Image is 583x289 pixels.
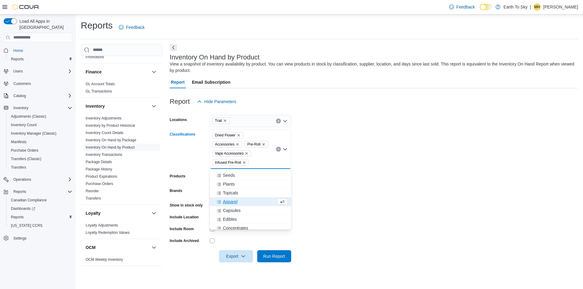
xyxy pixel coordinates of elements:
span: Canadian Compliance [9,197,72,204]
button: Apparel [210,197,291,206]
a: Purchase Orders [9,147,41,154]
p: | [530,3,531,11]
button: Manifests [6,138,75,146]
span: Export [223,250,249,262]
span: Inventory Manager (Classic) [11,131,56,136]
label: Include Room [170,227,194,231]
label: Include Location [170,215,199,220]
button: Reports [11,188,29,195]
div: Michelle Hinton [534,3,541,11]
div: Loyalty [81,222,162,239]
span: Manifests [11,139,26,144]
button: [US_STATE] CCRS [6,221,75,230]
span: Customers [11,80,72,87]
div: View a snapshot of inventory availability by product. You can view products in stock by classific... [170,61,575,74]
span: OCM Weekly Inventory [86,257,123,262]
button: Remove Dried Flower from selection in this group [237,133,240,137]
button: Loyalty [86,210,149,216]
span: Reorder [86,189,99,193]
a: Loyalty Adjustments [86,223,118,227]
span: GL Account Totals [86,82,115,86]
p: [PERSON_NAME] [543,3,578,11]
button: Purchase Orders [6,146,75,155]
span: Inventory On Hand by Package [86,138,136,143]
span: Catalog [11,92,72,99]
button: Reports [1,187,75,196]
span: Washington CCRS [9,222,72,229]
span: Trail [215,118,222,124]
a: Promotions [86,55,104,59]
label: Include Archived [170,238,199,243]
span: Home [11,47,72,54]
a: Transfers (Classic) [9,155,44,163]
a: Inventory Manager (Classic) [9,130,59,137]
h3: Pricing [86,271,100,277]
span: Inventory Transactions [86,152,122,157]
span: Settings [13,236,26,241]
button: Next [170,44,177,51]
span: Transfers (Classic) [9,155,72,163]
button: Home [1,46,75,55]
a: OCM Weekly Inventory [86,257,123,262]
span: Pre-Roll [247,141,260,147]
button: Inventory [11,104,31,112]
span: Edibles [223,216,237,222]
span: Dashboards [11,206,35,211]
span: Concentrates [223,225,248,231]
span: Package Details [86,160,112,164]
span: Load All Apps in [GEOGRAPHIC_DATA] [17,18,72,30]
button: Inventory [86,103,149,109]
span: Reports [13,189,26,194]
span: Inventory by Product Historical [86,123,135,128]
button: Close list of options [283,147,288,152]
h3: Finance [86,69,102,75]
button: Open list of options [283,119,288,123]
span: Plants [223,181,235,187]
span: Users [13,69,23,74]
span: Apparel [223,199,237,205]
span: Users [11,68,72,75]
img: Cova [12,4,39,10]
a: Adjustments (Classic) [9,113,49,120]
button: Clear input [276,147,281,152]
button: Catalog [11,92,28,99]
a: [US_STATE] CCRS [9,222,45,229]
span: Inventory On Hand by Product [86,145,135,150]
span: Catalog [13,93,26,98]
h3: Loyalty [86,210,101,216]
button: Finance [86,69,149,75]
button: Catalog [1,92,75,100]
button: Transfers [6,163,75,172]
button: Inventory [1,104,75,112]
span: Transfers [86,196,101,201]
a: Feedback [116,21,147,33]
span: [US_STATE] CCRS [11,223,43,228]
h3: Inventory [86,103,105,109]
span: Adjustments (Classic) [11,114,46,119]
a: Inventory by Product Historical [86,123,135,128]
a: Transfers [9,164,29,171]
span: Product Expirations [86,174,117,179]
button: Loyalty [150,210,158,217]
a: Inventory Transactions [86,153,122,157]
span: Package History [86,167,112,172]
span: Run Report [263,253,285,259]
button: Reports [6,213,75,221]
span: Purchase Orders [11,148,39,153]
a: Canadian Compliance [9,197,49,204]
span: Settings [11,234,72,242]
button: Topicals [210,189,291,197]
button: Capsules [210,206,291,215]
label: Brands [170,188,182,193]
span: Report [171,76,185,88]
span: Transfers [11,165,26,170]
a: Settings [11,235,29,242]
label: Show in stock only [170,203,203,208]
button: Remove Infused Pre-Roll from selection in this group [242,161,246,164]
span: Reports [9,55,72,63]
span: Inventory [11,104,72,112]
button: OCM [150,244,158,251]
button: Inventory Count [6,121,75,129]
